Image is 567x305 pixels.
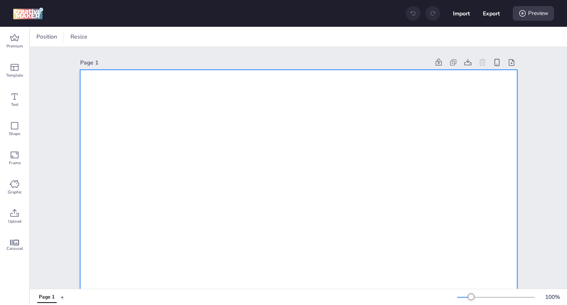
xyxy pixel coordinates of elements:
span: Carousel [6,245,23,252]
span: Upload [8,218,21,225]
span: Frame [9,160,21,166]
div: Page 1 [80,58,430,67]
span: Shape [9,131,20,137]
div: Page 1 [39,294,55,301]
span: Text [11,101,19,108]
span: Graphic [8,189,22,195]
img: logo Creative Maker [13,7,43,19]
button: Export [483,5,500,22]
button: + [60,290,64,304]
div: Tabs [33,290,60,304]
span: Resize [69,32,89,41]
button: Import [453,5,470,22]
div: Preview [513,6,554,21]
span: Premium [6,43,23,49]
span: Position [35,32,59,41]
div: 100 % [543,293,562,301]
span: Template [6,72,23,79]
